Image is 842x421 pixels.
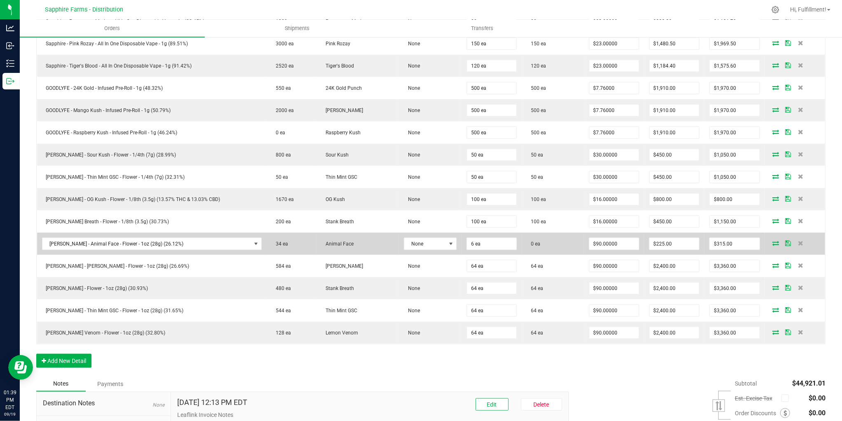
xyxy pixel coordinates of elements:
span: 120 ea [527,63,546,69]
input: 0 [710,38,759,49]
input: 0 [589,60,639,72]
input: 0 [467,305,516,316]
span: [PERSON_NAME] Breath - Flower - 1/8th (3.5g) (30.73%) [42,219,169,225]
span: Save Order Detail [782,152,795,157]
span: Save Order Detail [782,174,795,179]
span: [PERSON_NAME] - Animal Face - Flower - 1oz (28g) (26.12%) [42,238,251,250]
input: 0 [589,260,639,272]
span: None [404,85,420,91]
input: 0 [467,171,516,183]
span: 0 ea [527,241,540,247]
span: Delete Order Detail [795,107,807,112]
input: 0 [467,283,516,294]
input: 0 [650,238,699,250]
span: None [404,152,420,158]
input: 0 [710,260,759,272]
input: 0 [650,327,699,339]
span: 128 ea [272,330,291,336]
span: 544 ea [272,308,291,313]
input: 0 [650,82,699,94]
span: [PERSON_NAME] - OG Kush - Flower - 1/8th (3.5g) (13.57% THC & 13.03% CBD) [42,196,220,202]
span: Save Order Detail [782,218,795,223]
span: None [404,196,420,202]
input: 0 [710,127,759,138]
span: 50 ea [272,174,288,180]
span: 64 ea [527,263,543,269]
span: Thin Mint GSC [321,174,357,180]
span: 100 ea [527,196,546,202]
input: 0 [589,305,639,316]
span: Orders [93,25,131,32]
span: [PERSON_NAME] - Thin Mint GSC - Flower - 1/4th (7g) (32.31%) [42,174,185,180]
a: Shipments [205,20,390,37]
span: Save Order Detail [782,241,795,246]
span: 500 ea [527,130,546,136]
span: Save Order Detail [782,307,795,312]
span: None [404,330,420,336]
span: 200 ea [272,219,291,225]
input: 0 [589,82,639,94]
span: Delete Order Detail [795,196,807,201]
input: 0 [589,149,639,161]
span: Pink Rozay [321,41,350,47]
span: 500 ea [527,108,546,113]
span: Destination Notes [43,398,164,408]
span: Save Order Detail [782,285,795,290]
span: [PERSON_NAME] [321,263,363,269]
span: Stank Breath [321,285,354,291]
input: 0 [650,127,699,138]
span: Delete Order Detail [795,40,807,45]
span: Subtotal [735,380,757,387]
input: 0 [650,194,699,205]
span: 1670 ea [272,196,294,202]
input: 0 [650,60,699,72]
input: 0 [467,38,516,49]
span: 64 ea [527,330,543,336]
input: 0 [650,105,699,116]
span: Save Order Detail [782,330,795,334]
span: [PERSON_NAME] - Thin Mint GSC - Flower - 1oz (28g) (31.65%) [42,308,184,313]
span: 550 ea [272,85,291,91]
span: Delete Order Detail [795,285,807,290]
span: Raspberry Kush [321,130,361,136]
span: Save Order Detail [782,263,795,268]
span: Est. Excise Tax [735,395,778,402]
span: 500 ea [527,85,546,91]
span: Hi, Fulfillment! [790,6,826,13]
span: 3000 ea [272,41,294,47]
input: 0 [650,260,699,272]
span: Save Order Detail [782,63,795,68]
input: 0 [650,305,699,316]
input: 0 [589,105,639,116]
span: None [404,238,446,250]
span: $0.00 [809,394,826,402]
span: $0.00 [809,409,826,417]
span: Delete Order Detail [795,152,807,157]
p: 01:39 PM EDT [4,389,16,411]
span: Save Order Detail [782,129,795,134]
span: None [404,285,420,291]
input: 0 [589,327,639,339]
span: 50 ea [527,174,543,180]
span: None [404,219,420,225]
span: Delete Order Detail [795,241,807,246]
span: 50 ea [527,152,543,158]
span: Delete Order Detail [795,263,807,268]
span: 34 ea [272,241,288,247]
input: 0 [710,105,759,116]
input: 0 [710,238,759,250]
span: Save Order Detail [782,107,795,112]
input: 0 [467,260,516,272]
input: 0 [467,194,516,205]
input: 0 [710,60,759,72]
span: NO DATA FOUND [42,238,262,250]
span: Delete Order Detail [795,129,807,134]
input: 0 [467,238,516,250]
input: 0 [589,194,639,205]
span: GOODLYFE - Raspberry Kush - Infused Pre-Roll - 1g (46.24%) [42,130,178,136]
button: Delete [521,398,562,411]
span: Save Order Detail [782,85,795,90]
input: 0 [589,238,639,250]
span: Tiger's Blood [321,63,354,69]
input: 0 [467,327,516,339]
